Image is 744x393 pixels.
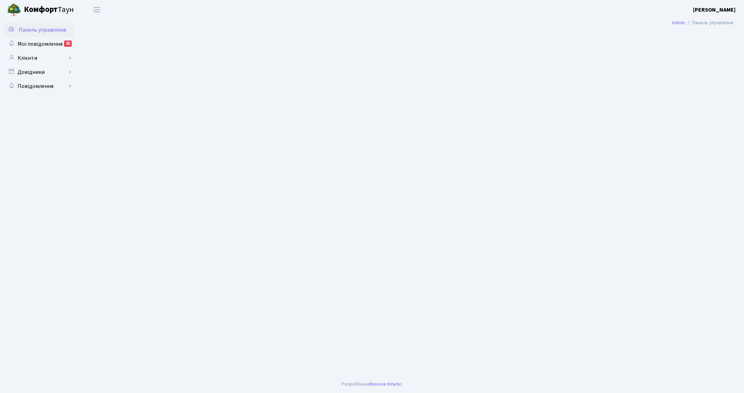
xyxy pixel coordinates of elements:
[7,3,21,17] img: logo.png
[24,4,58,15] b: Комфорт
[4,23,74,37] a: Панель управління
[342,380,403,388] div: Розроблено .
[19,26,66,34] span: Панель управління
[4,79,74,93] a: Повідомлення
[369,380,402,388] a: Massive Kinetic
[672,19,685,26] a: Admin
[24,4,74,16] span: Таун
[661,15,744,30] nav: breadcrumb
[64,40,72,47] div: 25
[18,40,63,48] span: Мої повідомлення
[4,51,74,65] a: Клієнти
[685,19,733,27] li: Панель управління
[693,6,736,14] a: [PERSON_NAME]
[4,37,74,51] a: Мої повідомлення25
[88,4,106,15] button: Переключити навігацію
[4,65,74,79] a: Довідники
